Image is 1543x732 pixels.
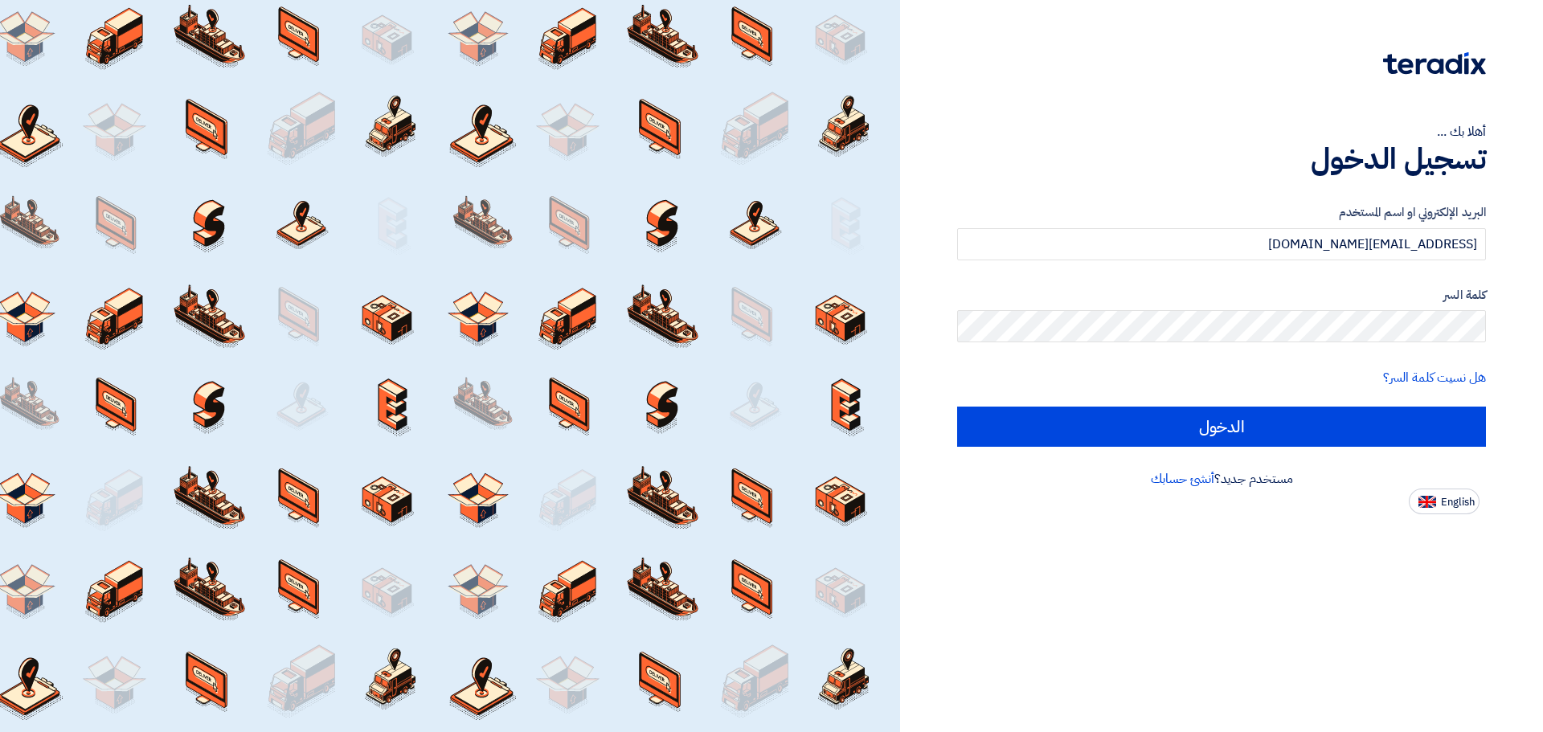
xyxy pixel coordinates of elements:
label: البريد الإلكتروني او اسم المستخدم [957,203,1486,222]
h1: تسجيل الدخول [957,141,1486,177]
div: مستخدم جديد؟ [957,469,1486,489]
img: Teradix logo [1383,52,1486,75]
div: أهلا بك ... [957,122,1486,141]
span: English [1441,497,1475,508]
input: الدخول [957,407,1486,447]
input: أدخل بريد العمل الإلكتروني او اسم المستخدم الخاص بك ... [957,228,1486,260]
label: كلمة السر [957,286,1486,305]
button: English [1409,489,1480,514]
a: هل نسيت كلمة السر؟ [1383,368,1486,387]
a: أنشئ حسابك [1151,469,1214,489]
img: en-US.png [1418,496,1436,508]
